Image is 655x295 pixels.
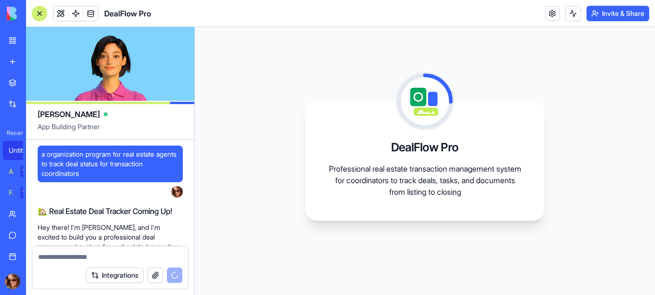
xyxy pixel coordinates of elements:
[41,149,179,178] span: a organization program for real estate agents to track deal status for transaction coordinators
[171,186,183,198] img: ACg8ocKs_67XAyvFEKUn-410PR_ItVZVjLa-SerXOtB3-Acn4fc3j-px=s96-c
[9,188,14,198] div: Feedback Form
[3,141,41,160] a: Untitled App
[9,167,14,176] div: AI Logo Generator
[9,146,36,155] div: Untitled App
[5,274,20,289] img: ACg8ocKs_67XAyvFEKUn-410PR_ItVZVjLa-SerXOtB3-Acn4fc3j-px=s96-c
[391,140,459,155] h3: DealFlow Pro
[7,7,67,20] img: logo
[587,6,649,21] button: Invite & Share
[3,183,41,202] a: Feedback FormTRY
[38,205,183,217] h2: 🏡 Real Estate Deal Tracker Coming Up!
[38,108,100,120] span: [PERSON_NAME]
[38,122,183,139] span: App Building Partner
[20,187,36,199] div: TRY
[328,163,521,198] p: Professional real estate transaction management system for coordinators to track deals, tasks, an...
[3,129,23,137] span: Recent
[86,268,144,283] button: Integrations
[3,162,41,181] a: AI Logo GeneratorTRY
[104,8,151,19] span: DealFlow Pro
[20,166,36,177] div: TRY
